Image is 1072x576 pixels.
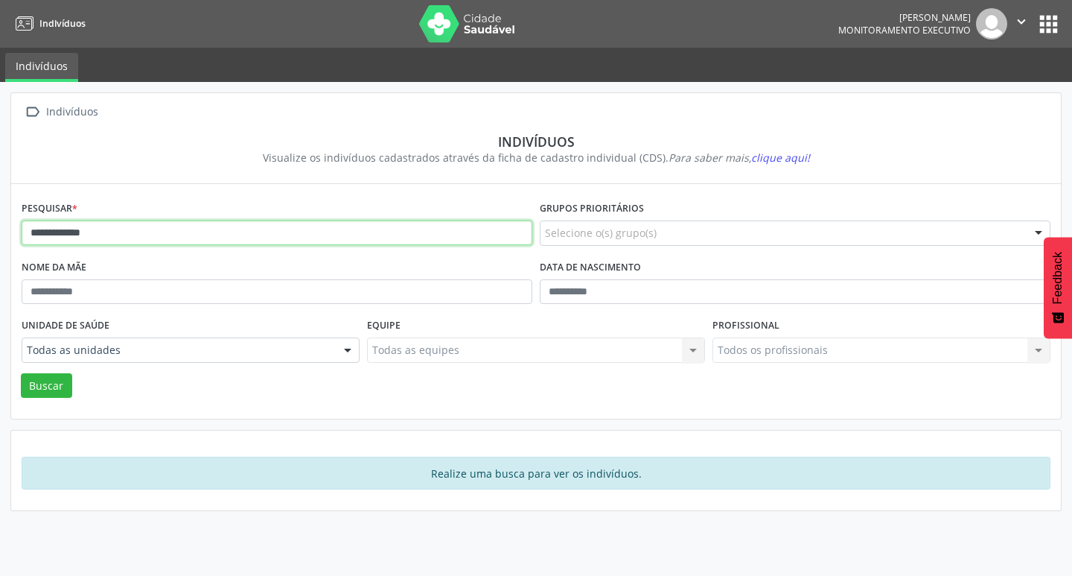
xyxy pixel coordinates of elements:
[43,101,100,123] div: Indivíduos
[1036,11,1062,37] button: apps
[32,133,1040,150] div: Indivíduos
[22,101,100,123] a:  Indivíduos
[751,151,810,165] span: clique aqui!
[712,314,779,338] label: Profissional
[32,150,1040,165] div: Visualize os indivíduos cadastrados através da ficha de cadastro individual (CDS).
[22,256,86,279] label: Nome da mãe
[838,24,971,37] span: Monitoramento Executivo
[5,53,78,82] a: Indivíduos
[1007,8,1036,39] button: 
[669,151,810,165] i: Para saber mais,
[1051,252,1065,304] span: Feedback
[10,11,86,36] a: Indivíduos
[545,225,657,241] span: Selecione o(s) grupo(s)
[838,11,971,24] div: [PERSON_NAME]
[1044,237,1072,338] button: Feedback - Mostrar pesquisa
[21,373,72,399] button: Buscar
[22,314,109,338] label: Unidade de saúde
[22,457,1050,490] div: Realize uma busca para ver os indivíduos.
[27,343,329,358] span: Todas as unidades
[22,197,77,221] label: Pesquisar
[976,8,1007,39] img: img
[22,101,43,123] i: 
[39,17,86,30] span: Indivíduos
[540,197,644,221] label: Grupos prioritários
[1013,13,1030,30] i: 
[540,256,641,279] label: Data de nascimento
[367,314,401,338] label: Equipe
